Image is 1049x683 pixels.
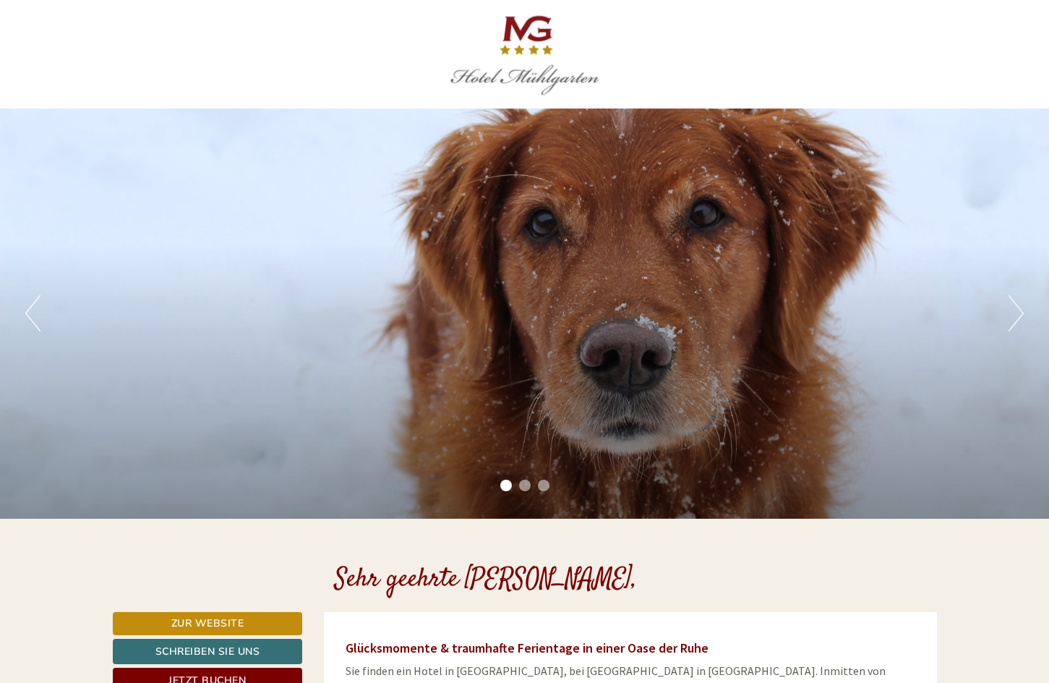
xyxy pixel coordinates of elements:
[346,640,708,656] span: Glücksmomente & traumhafte Ferientage in einer Oase der Ruhe
[113,639,303,664] a: Schreiben Sie uns
[113,612,303,635] a: Zur Website
[1009,295,1024,331] button: Next
[335,566,637,595] h1: Sehr geehrte [PERSON_NAME],
[25,295,40,331] button: Previous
